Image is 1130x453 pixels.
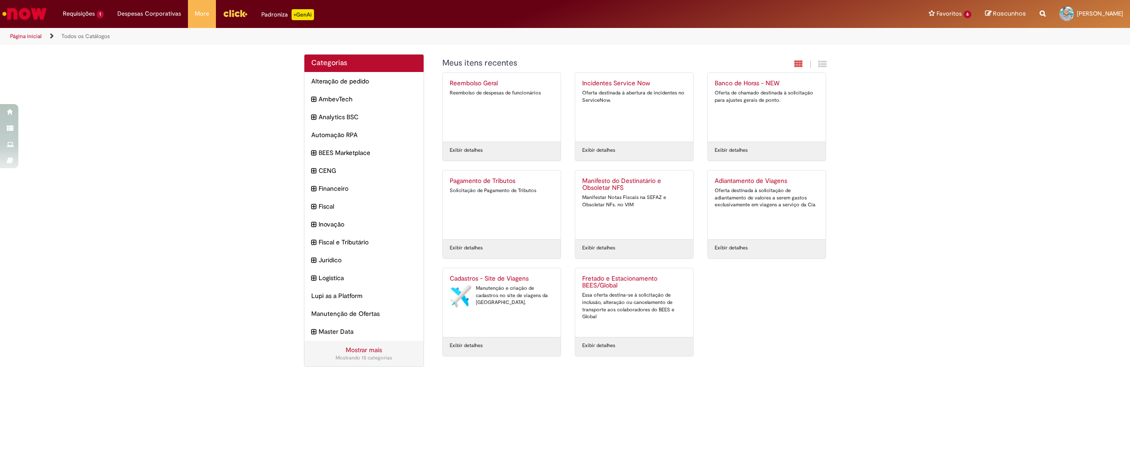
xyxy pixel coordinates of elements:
span: [PERSON_NAME] [1077,10,1123,17]
ul: Trilhas de página [7,28,746,45]
span: CENG [319,166,417,175]
img: click_logo_yellow_360x200.png [223,6,248,20]
span: Favoritos [937,9,962,18]
a: Adiantamento de Viagens Oferta destinada à solicitação de adiantamento de valores a serem gastos ... [708,171,826,239]
div: Alteração de pedido [304,72,424,90]
a: Todos os Catálogos [61,33,110,40]
div: expandir categoria Logistica Logistica [304,269,424,287]
i: Exibição em cartão [794,60,803,68]
a: Exibir detalhes [715,147,748,154]
div: expandir categoria CENG CENG [304,161,424,180]
h2: Cadastros - Site de Viagens [450,275,554,282]
p: +GenAi [292,9,314,20]
div: expandir categoria Jurídico Jurídico [304,251,424,269]
a: Página inicial [10,33,42,40]
div: expandir categoria Analytics BSC Analytics BSC [304,108,424,126]
span: Jurídico [319,255,417,265]
span: Automação RPA [311,130,417,139]
span: More [195,9,209,18]
div: Automação RPA [304,126,424,144]
div: expandir categoria Master Data Master Data [304,322,424,341]
h2: Adiantamento de Viagens [715,177,819,185]
div: Solicitação de Pagamento de Tributos [450,187,554,194]
div: Lupi as a Platform [304,287,424,305]
div: Reembolso de despesas de funcionários [450,89,554,97]
span: Rascunhos [993,9,1026,18]
span: 1 [97,11,104,18]
div: Manutenção de Ofertas [304,304,424,323]
span: Lupi as a Platform [311,291,417,300]
img: ServiceNow [1,5,48,23]
i: expandir categoria Financeiro [311,184,316,194]
div: Padroniza [261,9,314,20]
h2: Categorias [311,59,417,67]
i: expandir categoria Analytics BSC [311,112,316,122]
div: Manifestar Notas Fiscais na SEFAZ e Obsoletar NFs. no VIM [582,194,686,208]
div: Oferta de chamado destinada à solicitação para ajustes gerais de ponto. [715,89,819,104]
div: expandir categoria Inovação Inovação [304,215,424,233]
a: Exibir detalhes [582,342,615,349]
div: Essa oferta destina-se à solicitação de inclusão, alteração ou cancelamento de transporte aos col... [582,292,686,320]
span: Inovação [319,220,417,229]
a: Incidentes Service Now Oferta destinada à abertura de incidentes no ServiceNow. [575,73,693,142]
a: Exibir detalhes [715,244,748,252]
i: expandir categoria Inovação [311,220,316,230]
a: Exibir detalhes [450,147,483,154]
span: Despesas Corporativas [117,9,181,18]
div: Manutenção e criação de cadastros no site de viagens da [GEOGRAPHIC_DATA]. [450,285,554,306]
a: Exibir detalhes [582,147,615,154]
i: expandir categoria Fiscal [311,202,316,212]
a: Exibir detalhes [450,244,483,252]
div: expandir categoria BEES Marketplace BEES Marketplace [304,144,424,162]
span: AmbevTech [319,94,417,104]
h1: {"description":"","title":"Meus itens recentes"} Categoria [442,59,727,68]
a: Reembolso Geral Reembolso de despesas de funcionários [443,73,561,142]
div: expandir categoria Financeiro Financeiro [304,179,424,198]
a: Exibir detalhes [450,342,483,349]
i: Exibição de grade [818,60,827,68]
i: expandir categoria BEES Marketplace [311,148,316,158]
a: Exibir detalhes [582,244,615,252]
i: expandir categoria Jurídico [311,255,316,265]
h2: Manifesto do Destinatário e Obsoletar NFS [582,177,686,192]
span: Fiscal [319,202,417,211]
span: Analytics BSC [319,112,417,122]
div: expandir categoria Fiscal e Tributário Fiscal e Tributário [304,233,424,251]
div: Oferta destinada à abertura de incidentes no ServiceNow. [582,89,686,104]
i: expandir categoria Logistica [311,273,316,283]
a: Fretado e Estacionamento BEES/Global Essa oferta destina-se à solicitação de inclusão, alteração ... [575,268,693,337]
span: Requisições [63,9,95,18]
div: expandir categoria Fiscal Fiscal [304,197,424,215]
h2: Fretado e Estacionamento BEES/Global [582,275,686,290]
h2: Pagamento de Tributos [450,177,554,185]
a: Mostrar mais [346,346,382,354]
a: Pagamento de Tributos Solicitação de Pagamento de Tributos [443,171,561,239]
h2: Reembolso Geral [450,80,554,87]
div: Oferta destinada à solicitação de adiantamento de valores a serem gastos exclusivamente em viagen... [715,187,819,209]
span: 6 [964,11,971,18]
h2: Banco de Horas - NEW [715,80,819,87]
div: Mostrando 15 categorias [311,354,417,362]
span: Logistica [319,273,417,282]
i: expandir categoria Fiscal e Tributário [311,238,316,248]
i: expandir categoria AmbevTech [311,94,316,105]
ul: Categorias [304,72,424,341]
a: Banco de Horas - NEW Oferta de chamado destinada à solicitação para ajustes gerais de ponto. [708,73,826,142]
h2: Incidentes Service Now [582,80,686,87]
a: Manifesto do Destinatário e Obsoletar NFS Manifestar Notas Fiscais na SEFAZ e Obsoletar NFs. no VIM [575,171,693,239]
a: Rascunhos [985,10,1026,18]
span: Alteração de pedido [311,77,417,86]
span: Master Data [319,327,417,336]
span: Fiscal e Tributário [319,238,417,247]
span: Manutenção de Ofertas [311,309,417,318]
i: expandir categoria Master Data [311,327,316,337]
img: Cadastros - Site de Viagens [450,285,471,308]
a: Cadastros - Site de Viagens Cadastros - Site de Viagens Manutenção e criação de cadastros no site... [443,268,561,337]
div: expandir categoria AmbevTech AmbevTech [304,90,424,108]
span: Financeiro [319,184,417,193]
i: expandir categoria CENG [311,166,316,176]
span: | [810,59,811,70]
span: BEES Marketplace [319,148,417,157]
